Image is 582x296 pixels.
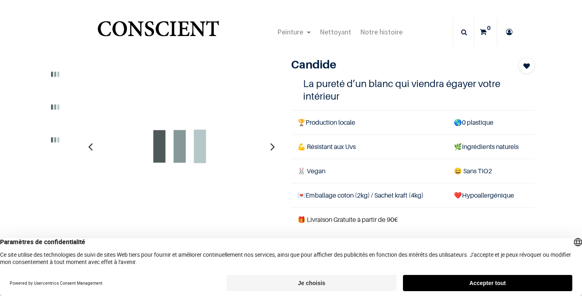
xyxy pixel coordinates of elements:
img: Product image [41,126,69,154]
img: Product image [41,93,69,121]
span: Notre histoire [360,27,403,36]
a: 0 [474,18,497,46]
span: 😄 S [454,167,467,175]
span: Add to wishlist [523,61,530,71]
a: Peinture [273,18,315,46]
img: Product image [91,57,269,236]
td: 0 plastique [447,110,535,134]
img: Conscient [96,16,221,48]
span: 💌 [297,191,306,199]
span: 🌎 [454,118,462,126]
td: Production locale [291,110,447,134]
span: Nettoyant [320,27,351,36]
span: 🏆 [297,118,306,126]
font: 🎁 Livraison Gratuite à partir de 90€ [297,215,398,224]
span: 🐰 Vegan [297,167,325,175]
td: Ingrédients naturels [447,134,535,159]
span: 🌿 [454,143,462,151]
td: Emballage coton (2kg) / Sachet kraft (4kg) [291,183,447,208]
td: ans TiO2 [447,159,535,183]
sup: 0 [485,24,493,32]
a: Logo of Conscient [96,16,221,48]
span: 💪 Résistant aux Uvs [297,143,356,151]
h1: Candide [291,57,498,71]
h4: La pureté d’un blanc qui viendra égayer votre intérieur [303,77,523,102]
button: Add to wishlist [519,57,535,74]
td: ❤️Hypoallergénique [447,183,535,208]
span: Peinture [277,27,303,36]
img: Product image [41,60,69,88]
